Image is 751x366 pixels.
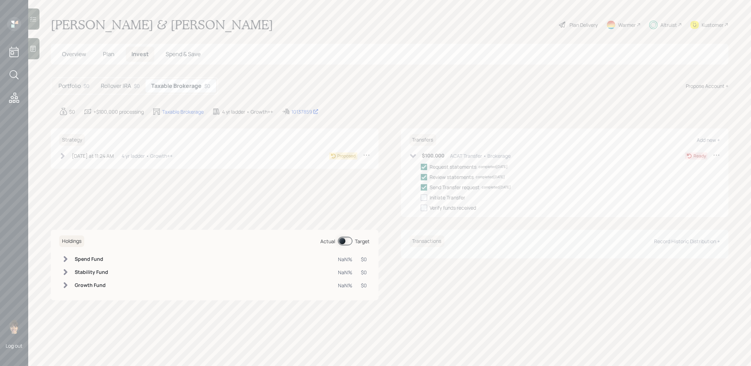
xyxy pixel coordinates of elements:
div: $0 [204,82,210,90]
div: NaN% [338,256,353,263]
div: Actual [321,238,336,245]
h6: Strategy [59,134,85,146]
div: Review statements [430,173,474,181]
div: $0 [361,256,367,263]
div: completed [DATE] [479,164,508,169]
div: completed [DATE] [482,185,511,190]
div: Warmer [618,21,636,29]
div: 10137859 [291,108,319,115]
div: Propose Account + [686,82,728,90]
div: [DATE] at 11:24 AM [72,152,114,160]
div: Ready [694,153,706,159]
div: Plan Delivery [570,21,598,29]
span: Plan [103,50,115,58]
div: Add new + [697,137,720,143]
div: Log out [6,342,23,349]
h1: [PERSON_NAME] & [PERSON_NAME] [51,17,273,32]
div: Record Historic Distribution + [654,238,720,245]
h6: Transfers [410,134,436,146]
div: $0 [361,269,367,276]
h5: Rollover IRA [101,83,131,89]
h6: Growth Fund [75,282,108,288]
h6: Stability Fund [75,269,108,275]
div: Send Transfer request [430,184,480,191]
div: 4 yr ladder • Growth++ [222,108,273,115]
div: Altruist [660,21,677,29]
div: Kustomer [702,21,724,29]
div: NaN% [338,269,353,276]
img: treva-nostdahl-headshot.png [7,320,21,334]
h5: Portfolio [59,83,81,89]
span: Overview [62,50,86,58]
h6: Transactions [410,235,444,247]
div: Target [355,238,370,245]
div: Proposed [338,153,356,159]
span: Invest [131,50,149,58]
div: Verify funds received [430,204,476,211]
div: Request statements [430,163,477,170]
div: Initiate Transfer [430,194,466,201]
div: +$100,000 processing [93,108,144,115]
h6: $100,000 [422,153,445,159]
div: $0 [84,82,90,90]
h5: Taxable Brokerage [151,83,202,89]
div: $0 [361,282,367,289]
div: $0 [69,108,75,115]
div: NaN% [338,282,353,289]
div: $0 [134,82,140,90]
div: 4 yr ladder • Growth++ [122,152,173,160]
span: Spend & Save [166,50,201,58]
h6: Spend Fund [75,256,108,262]
div: ACAT Transfer • Brokerage [450,152,511,160]
div: Taxable Brokerage [162,108,204,115]
div: completed [DATE] [476,174,505,180]
h6: Holdings [59,235,84,247]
